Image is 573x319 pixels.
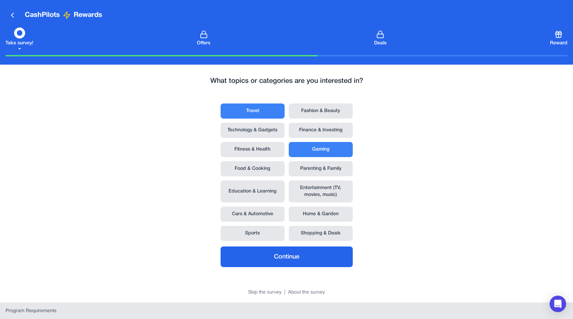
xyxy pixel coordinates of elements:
[550,40,567,47] span: Reward
[221,226,285,241] button: Sports
[25,10,60,20] span: CashPilots
[289,161,353,176] button: Parenting & Family
[6,76,567,87] h2: What topics or categories are you interested in?
[289,123,353,138] button: Finance & Investing
[289,207,353,222] button: Home & Garden
[289,103,353,119] button: Fashion & Beauty
[221,207,285,222] button: Cars & Automotive
[288,289,325,296] button: About the survey
[221,161,285,176] button: Food & Cooking
[284,289,285,296] span: |
[197,40,210,47] span: Offers
[289,180,353,202] button: Entertainment (TV, movies, music)
[221,246,353,267] button: Continue
[74,10,102,20] span: Rewards
[221,103,285,119] button: Travel
[550,296,566,312] div: Open Intercom Messenger
[6,40,33,47] span: Take survey!
[289,142,353,157] button: Gaming
[374,40,386,47] span: Deals
[221,123,285,138] button: Technology & Gadgets
[6,309,56,313] span: Program Requirements
[221,142,285,157] button: Fitness & Health
[289,226,353,241] button: Shopping & Deals
[248,289,282,296] button: Skip the survey
[221,180,285,202] button: Education & Learning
